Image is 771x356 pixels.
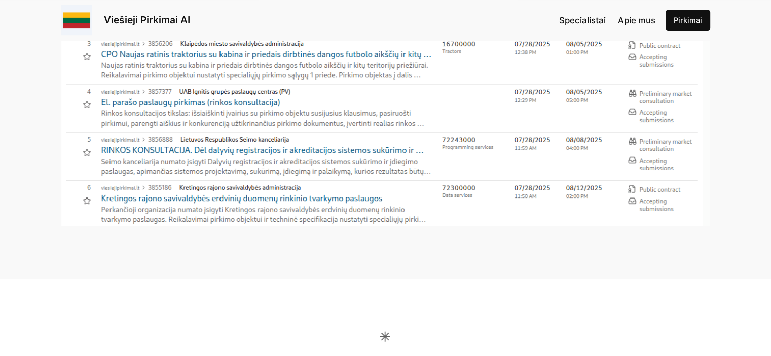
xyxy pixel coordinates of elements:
a: Pirkimai [666,10,710,31]
span: Specialistai [559,15,606,25]
a: Apie mus [618,14,655,27]
img: Viešieji pirkimai logo [61,5,92,35]
span: Apie mus [618,15,655,25]
a: Specialistai [559,14,606,27]
nav: Navigation [559,14,655,27]
a: Viešieji Pirkimai AI [104,14,190,26]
